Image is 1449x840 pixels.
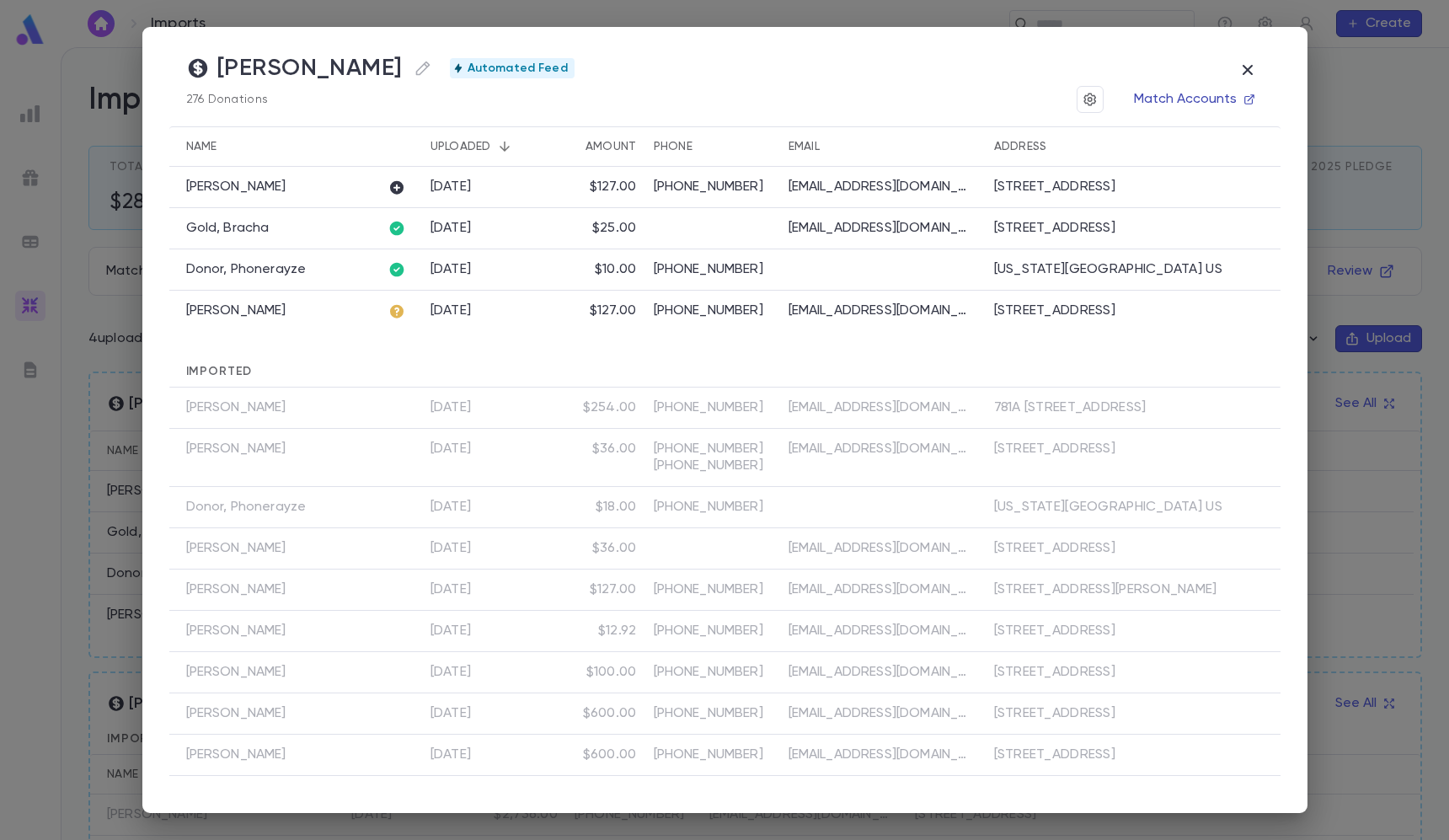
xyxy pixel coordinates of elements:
div: $18.00 [596,499,637,516]
div: $254.00 [583,399,637,416]
p: [PHONE_NUMBER] [654,664,772,681]
p: [EMAIL_ADDRESS][DOMAIN_NAME] [789,302,974,319]
div: $12.92 [598,623,637,639]
p: [EMAIL_ADDRESS][DOMAIN_NAME] [789,220,974,237]
div: $25.00 [592,220,637,237]
div: 9/29/2025 [430,302,472,319]
div: $100.00 [586,664,637,681]
div: $600.00 [583,746,637,763]
div: Email [780,126,986,167]
div: Name [169,126,380,167]
p: [PERSON_NAME] [186,705,286,722]
div: 9/29/2025 [430,499,472,516]
div: [STREET_ADDRESS] [994,623,1115,639]
div: Address [994,126,1047,167]
div: Phone [645,126,780,167]
span: Automated Feed [461,62,575,75]
div: [US_STATE][GEOGRAPHIC_DATA] US [994,499,1222,516]
div: [STREET_ADDRESS] [994,220,1115,237]
div: 9/29/2025 [430,261,472,278]
p: [EMAIL_ADDRESS][DOMAIN_NAME] [789,705,974,722]
p: [EMAIL_ADDRESS][DOMAIN_NAME] [789,540,974,557]
div: Uploaded [430,126,491,167]
div: $127.00 [590,179,637,195]
div: Amount [548,126,645,167]
div: $600.00 [583,705,637,722]
div: [STREET_ADDRESS] [994,302,1115,319]
span: Imported [186,366,253,377]
div: 9/28/2025 [430,705,472,722]
div: 9/29/2025 [430,220,472,237]
div: 9/29/2025 [430,581,472,598]
div: [STREET_ADDRESS][PERSON_NAME] [994,581,1217,598]
div: 9/28/2025 [430,664,472,681]
p: [PHONE_NUMBER] [654,623,772,639]
p: [PERSON_NAME] [186,441,286,457]
p: [EMAIL_ADDRESS][DOMAIN_NAME] [789,179,974,195]
div: [STREET_ADDRESS] [994,746,1115,763]
p: [PHONE_NUMBER] [654,441,772,457]
p: [PHONE_NUMBER] [654,179,772,195]
p: [PHONE_NUMBER] [654,302,772,319]
div: 9/28/2025 [430,746,472,763]
div: 9/29/2025 [430,179,472,195]
div: [STREET_ADDRESS] [994,540,1115,557]
div: [US_STATE][GEOGRAPHIC_DATA] US [994,261,1222,278]
p: Gold, Bracha [186,220,270,237]
div: $10.00 [595,261,637,278]
p: [PERSON_NAME] [186,399,286,416]
div: [STREET_ADDRESS] [994,179,1115,195]
p: [PERSON_NAME] [186,746,286,763]
div: Email [789,126,820,167]
h4: [PERSON_NAME] [186,54,436,83]
p: [PHONE_NUMBER] [654,499,772,516]
p: [PERSON_NAME] [186,302,286,319]
p: [EMAIL_ADDRESS][DOMAIN_NAME] [789,581,974,598]
div: 9/29/2025 [430,540,472,557]
p: [PHONE_NUMBER] [654,581,772,598]
p: 276 Donations [186,93,575,106]
button: Sort [559,133,585,160]
p: [PHONE_NUMBER] [654,261,772,278]
div: Uploaded [422,126,548,167]
div: [STREET_ADDRESS] [994,664,1115,681]
p: [PERSON_NAME] [186,581,286,598]
p: [EMAIL_ADDRESS][DOMAIN_NAME] [789,441,974,457]
p: [EMAIL_ADDRESS][DOMAIN_NAME] [789,664,974,681]
button: Sort [491,133,518,160]
div: 9/29/2025 [430,441,472,457]
p: [EMAIL_ADDRESS][DOMAIN_NAME] [789,623,974,639]
div: Address [986,126,1281,167]
div: [STREET_ADDRESS] [994,441,1115,457]
div: $36.00 [592,540,637,557]
p: Donor, Phonerayze [186,261,307,278]
div: $36.00 [592,441,637,457]
p: [PERSON_NAME] [186,179,286,195]
div: $127.00 [590,581,637,598]
p: [PHONE_NUMBER] [654,705,772,722]
div: 9/29/2025 [430,623,472,639]
p: Donor, Phonerayze [186,499,307,516]
div: 9/29/2025 [430,399,472,416]
div: Amount [585,126,637,167]
p: [EMAIL_ADDRESS][DOMAIN_NAME] [789,746,974,763]
p: [PERSON_NAME] [186,664,286,681]
p: [PHONE_NUMBER] [654,399,772,416]
p: [PERSON_NAME] [186,623,286,639]
div: Phone [654,126,692,167]
p: [PHONE_NUMBER] [654,457,772,474]
div: $127.00 [590,302,637,319]
div: 781A [STREET_ADDRESS] [994,399,1147,416]
p: [PERSON_NAME] [186,540,286,557]
p: [EMAIL_ADDRESS][DOMAIN_NAME] [789,399,974,416]
div: [STREET_ADDRESS] [994,705,1115,722]
p: [PHONE_NUMBER] [654,746,772,763]
button: Match Accounts [1124,86,1264,113]
div: Name [186,126,217,167]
